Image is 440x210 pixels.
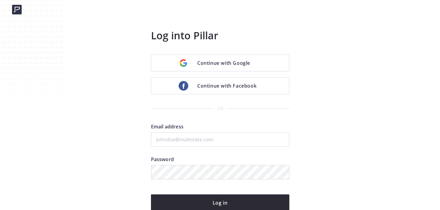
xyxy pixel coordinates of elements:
img: logo [12,5,22,14]
a: Continue with Google [151,55,289,71]
label: Password [151,156,289,165]
a: Continue with Facebook [151,77,289,94]
span: or [214,102,226,115]
h3: Log into Pillar [151,28,289,43]
input: johndoe@realestate.com [151,132,289,147]
label: Email address [151,123,289,132]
